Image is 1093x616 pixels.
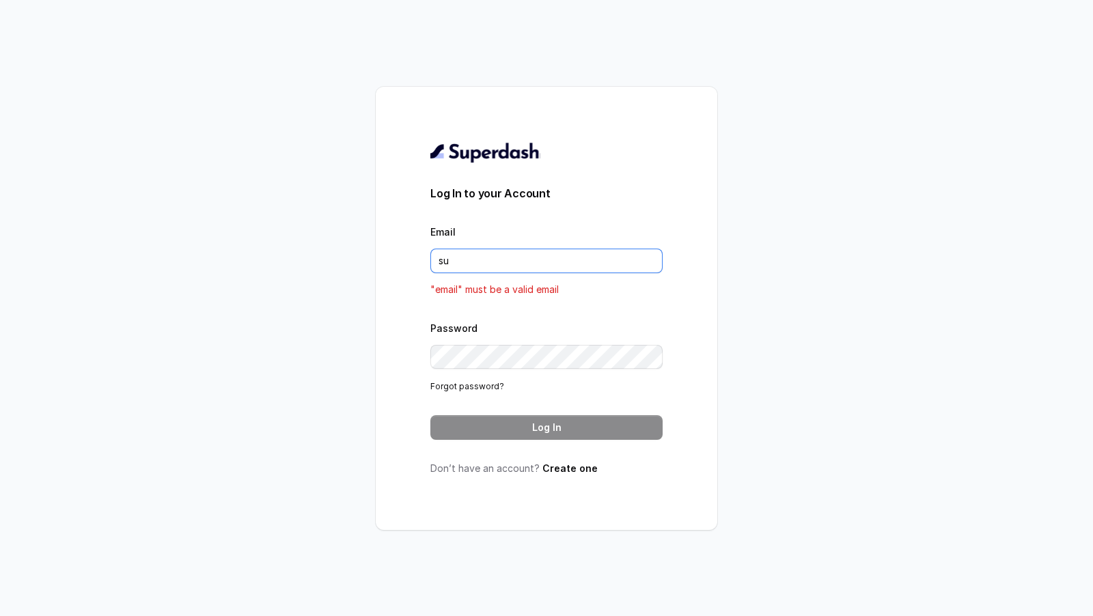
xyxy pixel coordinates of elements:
a: Forgot password? [430,381,504,391]
h3: Log In to your Account [430,185,663,201]
button: Log In [430,415,663,440]
p: "email" must be a valid email [430,281,663,298]
p: Don’t have an account? [430,462,663,475]
label: Password [430,322,478,334]
input: youremail@example.com [430,249,663,273]
img: light.svg [430,141,540,163]
label: Email [430,226,456,238]
a: Create one [542,462,598,474]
